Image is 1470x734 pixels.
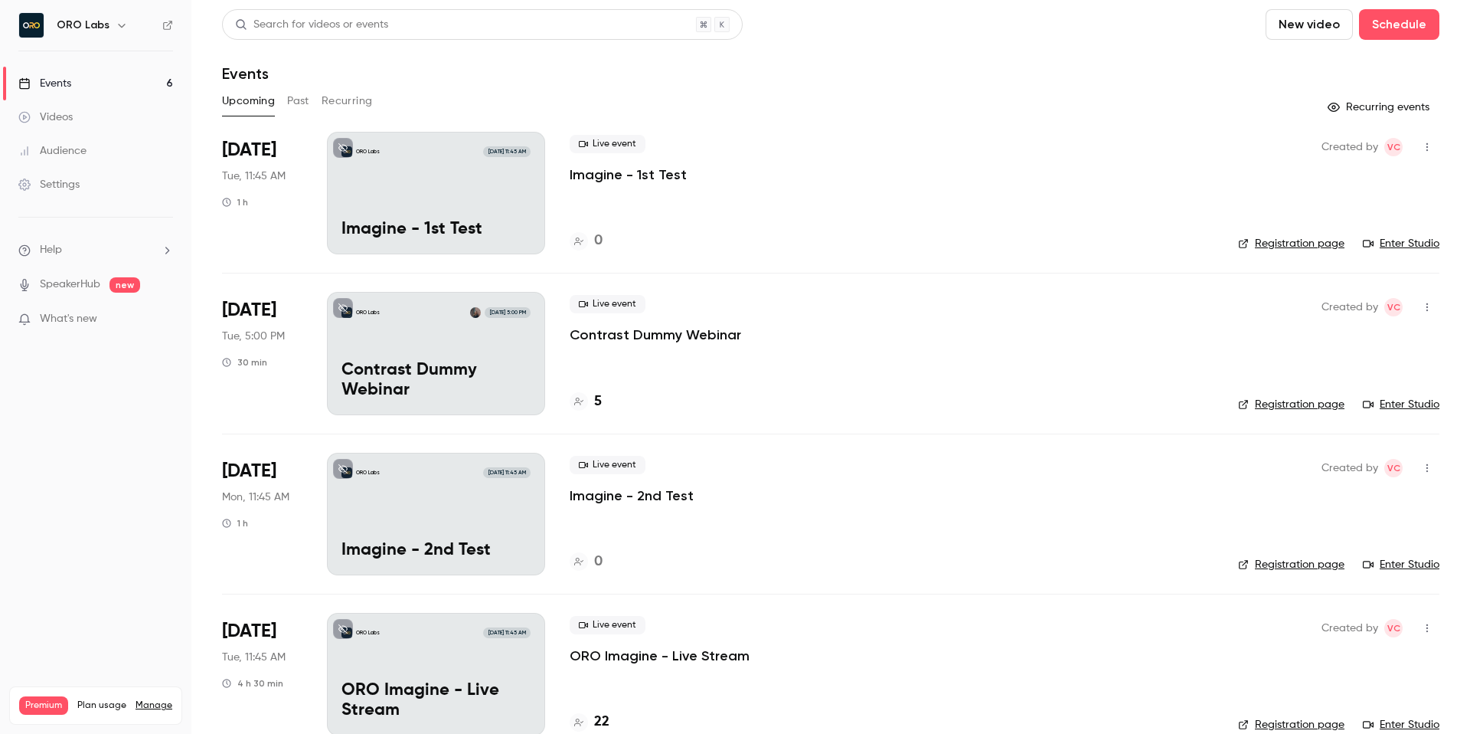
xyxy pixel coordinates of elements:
[356,148,380,156] p: ORO Labs
[356,309,380,316] p: ORO Labs
[1321,95,1439,120] button: Recurring events
[356,629,380,637] p: ORO Labs
[1238,717,1344,732] a: Registration page
[222,138,276,162] span: [DATE]
[570,487,694,505] a: Imagine - 2nd Test
[18,110,73,125] div: Videos
[1266,9,1353,40] button: New video
[483,146,530,157] span: [DATE] 11:45 AM
[570,552,603,572] a: 0
[570,456,645,474] span: Live event
[136,700,172,712] a: Manage
[222,677,283,690] div: 4 h 30 min
[1321,619,1378,637] span: Created by
[1363,557,1439,572] a: Enter Studio
[1384,459,1403,477] span: Vlad Croitoru
[1387,138,1400,156] span: VC
[40,311,97,327] span: What's new
[18,143,87,159] div: Audience
[19,696,68,715] span: Premium
[222,132,302,254] div: Sep 30 Tue, 11:45 AM (Europe/London)
[1238,236,1344,251] a: Registration page
[594,712,609,732] h4: 22
[570,326,741,344] a: Contrast Dummy Webinar
[1384,138,1403,156] span: Vlad Croitoru
[1359,9,1439,40] button: Schedule
[222,292,302,415] div: Sep 30 Tue, 5:00 PM (Europe/London)
[222,517,248,529] div: 1 h
[287,89,309,113] button: Past
[222,650,286,665] span: Tue, 11:45 AM
[1384,298,1403,316] span: Vlad Croitoru
[341,220,531,240] p: Imagine - 1st Test
[222,619,276,644] span: [DATE]
[570,295,645,313] span: Live event
[222,89,275,113] button: Upcoming
[1238,397,1344,412] a: Registration page
[570,165,687,184] a: Imagine - 1st Test
[594,552,603,572] h4: 0
[222,459,276,483] span: [DATE]
[594,231,603,251] h4: 0
[222,329,285,344] span: Tue, 5:00 PM
[570,231,603,251] a: 0
[40,277,100,293] a: SpeakerHub
[1238,557,1344,572] a: Registration page
[570,712,609,732] a: 22
[327,453,545,575] a: Imagine - 2nd TestORO Labs[DATE] 11:45 AMImagine - 2nd Test
[1363,397,1439,412] a: Enter Studio
[18,76,71,91] div: Events
[1387,459,1400,477] span: VC
[222,169,286,184] span: Tue, 11:45 AM
[570,616,645,634] span: Live event
[18,242,173,258] li: help-dropdown-opener
[222,64,269,83] h1: Events
[1363,236,1439,251] a: Enter Studio
[356,469,380,477] p: ORO Labs
[222,196,248,208] div: 1 h
[483,628,530,638] span: [DATE] 11:45 AM
[341,361,531,401] p: Contrast Dummy Webinar
[1363,717,1439,732] a: Enter Studio
[235,17,388,33] div: Search for videos or events
[57,18,109,33] h6: ORO Labs
[341,681,531,721] p: ORO Imagine - Live Stream
[322,89,373,113] button: Recurring
[483,467,530,478] span: [DATE] 11:45 AM
[222,298,276,323] span: [DATE]
[1321,298,1378,316] span: Created by
[1387,619,1400,637] span: VC
[1387,298,1400,316] span: VC
[485,307,530,318] span: [DATE] 5:00 PM
[327,132,545,254] a: Imagine - 1st TestORO Labs[DATE] 11:45 AMImagine - 1st Test
[570,135,645,153] span: Live event
[19,13,44,38] img: ORO Labs
[222,356,267,369] div: 30 min
[570,647,750,665] a: ORO Imagine - Live Stream
[341,541,531,561] p: Imagine - 2nd Test
[18,177,80,192] div: Settings
[155,313,173,326] iframe: Noticeable Trigger
[222,490,289,505] span: Mon, 11:45 AM
[222,453,302,575] div: Oct 6 Mon, 11:45 AM (Europe/London)
[470,307,481,318] img: Kelli Stanley
[40,242,62,258] span: Help
[1384,619,1403,637] span: Vlad Croitoru
[1321,459,1378,477] span: Created by
[109,277,140,293] span: new
[77,700,126,712] span: Plan usage
[1321,138,1378,156] span: Created by
[327,292,545,415] a: Contrast Dummy WebinarORO LabsKelli Stanley[DATE] 5:00 PMContrast Dummy Webinar
[594,392,602,412] h4: 5
[570,392,602,412] a: 5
